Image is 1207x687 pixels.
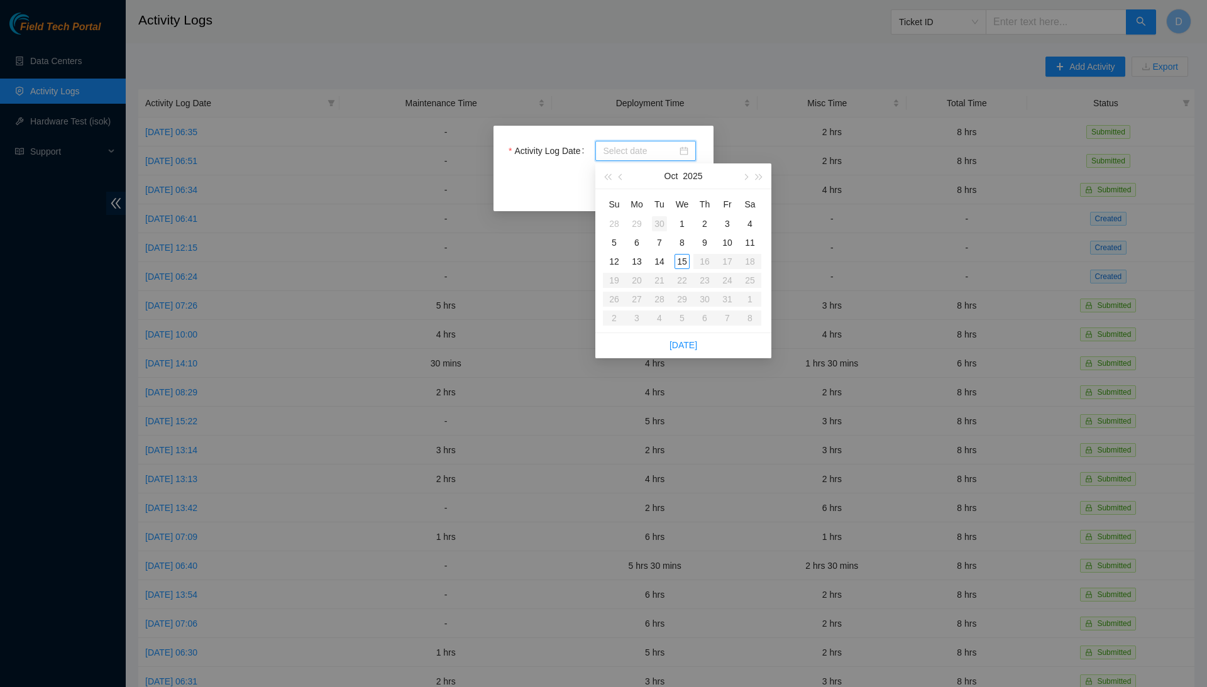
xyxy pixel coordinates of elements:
th: Tu [648,194,671,214]
th: Su [603,194,626,214]
td: 2025-10-03 [716,214,739,233]
div: 29 [629,216,644,231]
td: 2025-09-29 [626,214,648,233]
td: 2025-10-15 [671,252,693,271]
input: Activity Log Date [603,144,677,158]
div: 2 [697,216,712,231]
div: 15 [675,254,690,269]
td: 2025-10-10 [716,233,739,252]
div: 12 [607,254,622,269]
div: 28 [607,216,622,231]
div: 9 [697,235,712,250]
div: 5 [607,235,622,250]
th: Fr [716,194,739,214]
button: Oct [664,163,678,189]
div: 1 [675,216,690,231]
td: 2025-10-11 [739,233,761,252]
div: 14 [652,254,667,269]
td: 2025-10-04 [739,214,761,233]
div: 8 [675,235,690,250]
div: 11 [742,235,758,250]
button: 2025 [683,163,702,189]
div: 13 [629,254,644,269]
div: 10 [720,235,735,250]
div: 3 [720,216,735,231]
div: 6 [629,235,644,250]
td: 2025-10-06 [626,233,648,252]
th: Mo [626,194,648,214]
td: 2025-10-02 [693,214,716,233]
div: 7 [652,235,667,250]
td: 2025-10-05 [603,233,626,252]
div: 4 [742,216,758,231]
td: 2025-10-12 [603,252,626,271]
td: 2025-10-08 [671,233,693,252]
td: 2025-09-30 [648,214,671,233]
td: 2025-10-13 [626,252,648,271]
a: [DATE] [670,340,697,350]
td: 2025-10-14 [648,252,671,271]
div: 30 [652,216,667,231]
th: We [671,194,693,214]
label: Activity Log Date [509,141,589,161]
td: 2025-10-09 [693,233,716,252]
td: 2025-09-28 [603,214,626,233]
td: 2025-10-07 [648,233,671,252]
th: Th [693,194,716,214]
th: Sa [739,194,761,214]
td: 2025-10-01 [671,214,693,233]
